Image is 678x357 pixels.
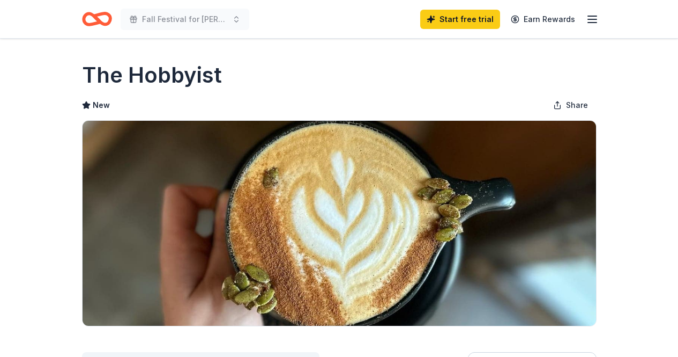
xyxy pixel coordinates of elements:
[82,60,222,90] h1: The Hobbyist
[566,99,588,112] span: Share
[121,9,249,30] button: Fall Festival for [PERSON_NAME] House [PERSON_NAME]
[142,13,228,26] span: Fall Festival for [PERSON_NAME] House [PERSON_NAME]
[93,99,110,112] span: New
[420,10,500,29] a: Start free trial
[545,94,597,116] button: Share
[82,6,112,32] a: Home
[83,121,596,326] img: Image for The Hobbyist
[504,10,582,29] a: Earn Rewards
